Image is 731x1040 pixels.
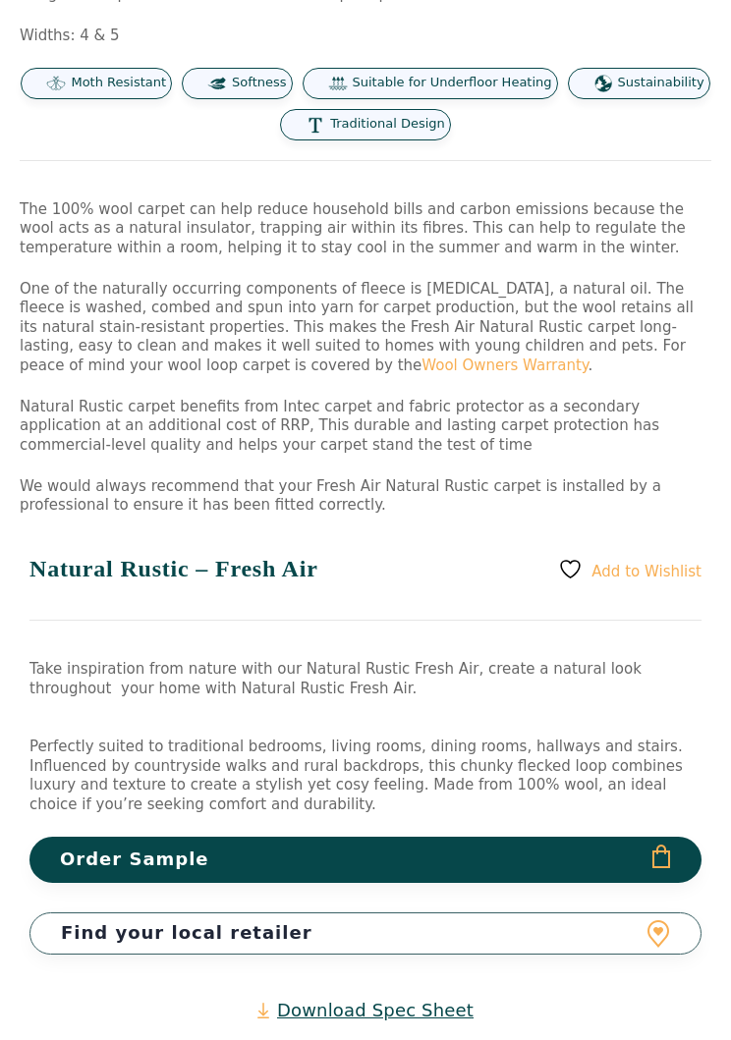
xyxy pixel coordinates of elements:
[330,116,445,133] span: Traditional Design
[71,75,166,91] span: Moth Resistant
[29,738,702,814] p: Perfectly suited to traditional bedrooms, living rooms, dining rooms, hallways and stairs. Influe...
[558,557,702,581] a: Add to Wishlist
[29,912,702,955] a: Find your local retailer
[20,27,711,46] p: Widths: 4 & 5
[20,477,661,515] span: We would always recommend that your Fresh Air Natural Rustic carpet is installed by a professiona...
[591,563,702,580] span: Add to Wishlist
[29,557,702,621] h1: Natural Rustic – Fresh Air
[20,200,686,256] span: The 100% wool carpet can help reduce household bills and carbon emissions because the wool acts a...
[232,75,286,91] span: Softness
[257,999,474,1021] a: Download Spec Sheet
[353,75,552,91] span: Suitable for Underfloor Heating
[20,398,711,456] p: Natural Rustic carpet benefits from Intec carpet and fabric protector as a secondary application ...
[422,356,588,374] a: Wool Owners Warranty
[29,837,702,883] button: Order Sample
[618,75,704,91] span: Sustainability
[29,660,702,698] p: Take inspiration from nature with our Natural Rustic Fresh Air, create a natural look throughout ...
[20,280,694,374] span: One of the naturally occurring components of fleece is [MEDICAL_DATA], a natural oil. The fleece ...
